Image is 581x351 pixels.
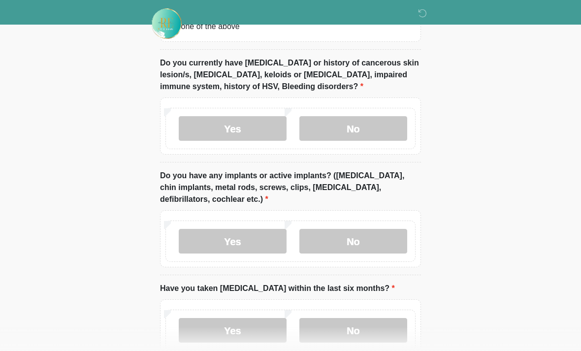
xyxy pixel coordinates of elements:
label: No [299,318,407,343]
img: Rehydrate Aesthetics & Wellness Logo [150,7,183,40]
label: Do you have any implants or active implants? ([MEDICAL_DATA], chin implants, metal rods, screws, ... [160,170,421,205]
label: Do you currently have [MEDICAL_DATA] or history of cancerous skin lesion/s, [MEDICAL_DATA], keloi... [160,57,421,93]
label: No [299,229,407,254]
label: Have you taken [MEDICAL_DATA] within the last six months? [160,283,395,294]
label: Yes [179,229,287,254]
label: No [299,116,407,141]
label: Yes [179,318,287,343]
label: Yes [179,116,287,141]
